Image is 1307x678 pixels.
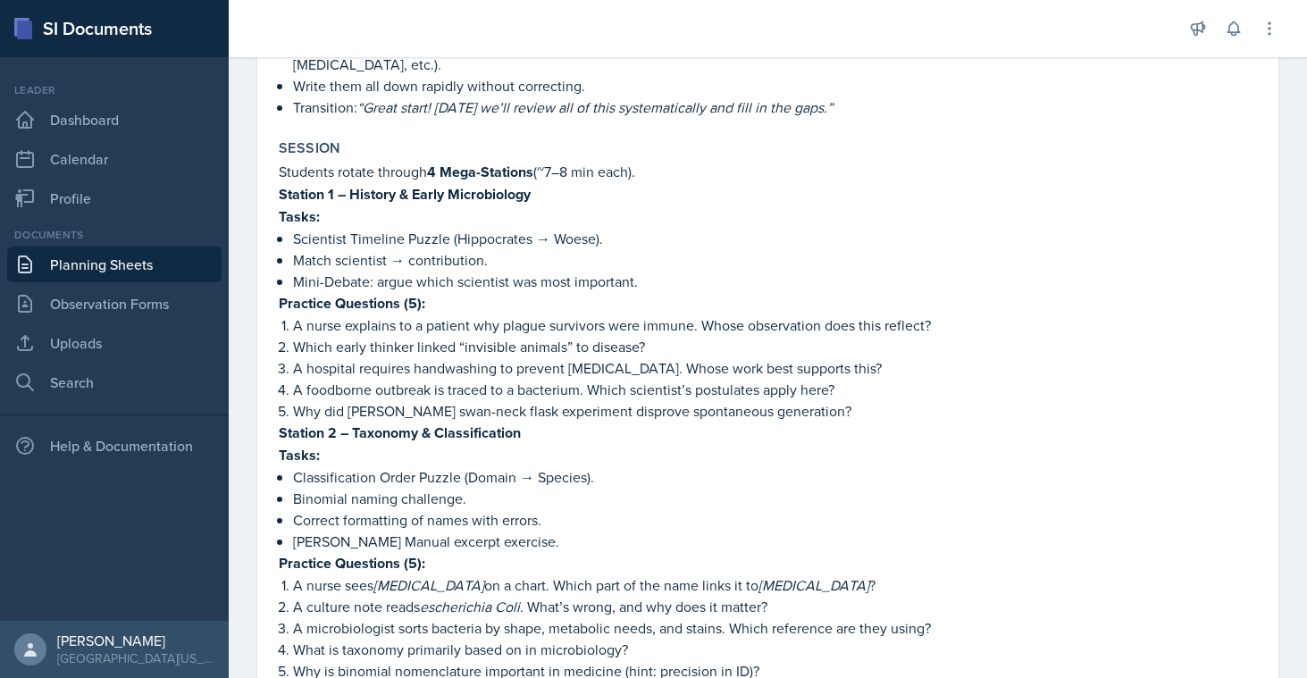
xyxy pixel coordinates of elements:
a: Calendar [7,141,222,177]
a: Profile [7,180,222,216]
em: [MEDICAL_DATA] [373,575,484,595]
a: Uploads [7,325,222,361]
p: Students rotate through (~7–8 min each). [279,161,1257,183]
p: Binomial naming challenge. [293,488,1257,509]
p: Classification Order Puzzle (Domain → Species). [293,466,1257,488]
a: Planning Sheets [7,247,222,282]
p: Write them all down rapidly without correcting. [293,75,1257,96]
strong: Practice Questions (5): [279,553,425,573]
p: A culture note reads . What’s wrong, and why does it matter? [293,596,1257,617]
label: Session [279,139,341,157]
p: A microbiologist sorts bacteria by shape, metabolic needs, and stains. Which reference are they u... [293,617,1257,639]
p: A nurse sees on a chart. Which part of the name links it to ? [293,574,1257,596]
p: Correct formatting of names with errors. [293,509,1257,531]
strong: Station 2 – Taxonomy & Classification [279,423,521,443]
a: Dashboard [7,102,222,138]
p: Why did [PERSON_NAME] swan-neck flask experiment disprove spontaneous generation? [293,400,1257,422]
p: Transition: [293,96,1257,118]
p: Match scientist → contribution. [293,249,1257,271]
p: Scientist Timeline Puzzle (Hippocrates → Woese). [293,228,1257,249]
p: [PERSON_NAME] Manual excerpt exercise. [293,531,1257,552]
p: What is taxonomy primarily based on in microbiology? [293,639,1257,660]
em: escherichia Coli [420,597,520,616]
div: Help & Documentation [7,428,222,464]
strong: Tasks: [279,206,320,227]
em: “Great start! [DATE] we’ll review all of this systematically and fill in the gaps.” [357,97,833,117]
div: [GEOGRAPHIC_DATA][US_STATE] [57,649,214,667]
p: Mini-Debate: argue which scientist was most important. [293,271,1257,292]
p: A foodborne outbreak is traced to a bacterium. Which scientist’s postulates apply here? [293,379,1257,400]
em: [MEDICAL_DATA] [758,575,869,595]
div: [PERSON_NAME] [57,632,214,649]
p: A hospital requires handwashing to prevent [MEDICAL_DATA]. Whose work best supports this? [293,357,1257,379]
a: Observation Forms [7,286,222,322]
strong: Station 1 – History & Early Microbiology [279,184,531,205]
p: A nurse explains to a patient why plague survivors were immune. Whose observation does this reflect? [293,314,1257,336]
strong: 4 Mega-Stations [427,162,533,182]
strong: Practice Questions (5): [279,293,425,314]
a: Search [7,364,222,400]
strong: Tasks: [279,445,320,465]
div: Leader [7,82,222,98]
p: Which early thinker linked “invisible animals” to disease? [293,336,1257,357]
div: Documents [7,227,222,243]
